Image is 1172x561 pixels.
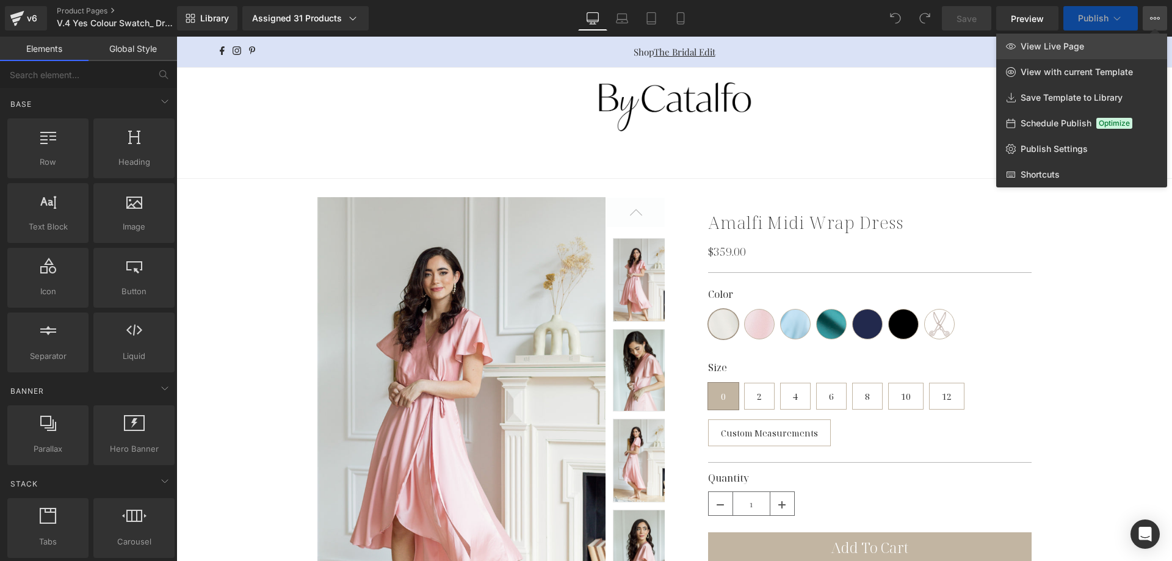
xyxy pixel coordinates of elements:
a: v6 [5,6,47,31]
a: The Bridal Edit [477,9,539,21]
div: Assigned 31 Products [252,12,359,24]
label: Color [532,252,855,272]
a: Open cart [939,58,960,87]
span: Banner [9,385,45,397]
img: Amalfi Midi Wrap Dress [436,201,492,285]
input: Wedding Date [27,123,240,147]
span: Carousel [97,535,171,548]
p: Let's start designing your custom dress! [27,58,461,74]
span: Icon [11,285,85,298]
a: Amalfi Midi Wrap Dress [532,176,727,197]
button: Open cart [940,58,960,87]
button: Publish [1063,6,1138,31]
span: Preview [1011,12,1044,25]
span: Parallax [11,443,85,455]
div: v6 [24,10,40,26]
input: E-mail address [248,83,461,106]
p: Shop [352,3,645,27]
img: By Catalfo [420,43,575,98]
a: Global Style [89,37,177,61]
div: Open Intercom Messenger [1130,519,1160,549]
span: 12 [765,347,775,372]
button: Open Search [899,67,910,78]
a: Amalfi Midi Wrap Dress [432,201,487,290]
a: Amalfi Midi Wrap Dress [432,292,487,380]
a: Mobile [666,6,695,31]
span: Schedule Publish [1021,118,1091,129]
a: Desktop [578,6,607,31]
span: Hero Banner [97,443,171,455]
p: Please tell us more about your business and how we can help you. [27,51,461,65]
span: Base [9,98,33,110]
a: Instagram [53,1,68,30]
input: Name [27,94,240,117]
span: Custom Measurements [544,383,642,409]
label: Attach your inspiration photos [38,237,471,249]
span: 10 [725,347,734,372]
span: Stack [9,478,39,490]
span: $359.00 [532,208,570,222]
p: We'd Love To Hear From You! [27,30,461,45]
span: Shortcuts [1021,169,1060,180]
span: 4 [617,347,621,372]
span: Separator [11,350,85,363]
textarea: Describe your dream dresses (i.e. silhouette, fabric, colour, prints, etc.). Please attach your i... [27,153,461,232]
input: Subject [27,142,461,165]
span: Add To Cart [654,501,732,521]
input: Business Name [27,112,240,136]
span: Liquid [97,350,171,363]
input: E-mail [248,94,461,117]
span: 0 [955,58,960,87]
a: Amalfi Midi Wrap Dress [432,382,487,471]
span: Heading [97,156,171,168]
img: Amalfi Midi Wrap Dress [436,473,492,557]
span: Save Template to Library [1021,92,1123,103]
span: View Live Page [1021,41,1084,52]
span: 8 [689,347,693,372]
span: Image [97,220,171,233]
button: View Live PageView with current TemplateSave Template to LibrarySchedule PublishOptimizePublish S... [1143,6,1167,31]
span: Save [957,12,977,25]
a: Laptop [607,6,637,31]
img: Amalfi Midi Wrap Dress [436,292,492,375]
p: Custom Dress Inquiry [27,30,461,52]
button: Undo [883,6,908,31]
label: Quantity [532,436,855,455]
button: Add To Cart [532,496,855,526]
a: Facebook [40,1,51,30]
span: Publish Settings [1021,143,1088,154]
a: Tablet [637,6,666,31]
a: Log In/Create Account [919,67,930,78]
a: Pinterest [70,1,82,30]
span: Library [200,13,229,24]
button: Redo [913,6,937,31]
label: Size [532,325,855,346]
span: Tabs [11,535,85,548]
a: Preview [996,6,1058,31]
span: Button [97,285,171,298]
a: Product Pages [57,6,197,16]
span: Text Block [11,220,85,233]
input: Name [27,83,240,106]
span: 2 [581,347,585,372]
span: Optimize [1096,118,1132,129]
input: Website [248,112,461,136]
span: Row [11,156,85,168]
p: Yes, please add me to your mailing list! [41,266,186,276]
a: New Library [177,6,237,31]
textarea: How can we help you? [27,174,461,253]
span: 6 [653,347,657,372]
span: View with current Template [1021,67,1133,78]
span: 0 [544,347,549,372]
img: Amalfi Midi Wrap Dress [436,382,492,466]
span: V.4 Yes Colour Swatch_ Dresses Template [57,18,174,28]
span: Publish [1078,13,1109,23]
